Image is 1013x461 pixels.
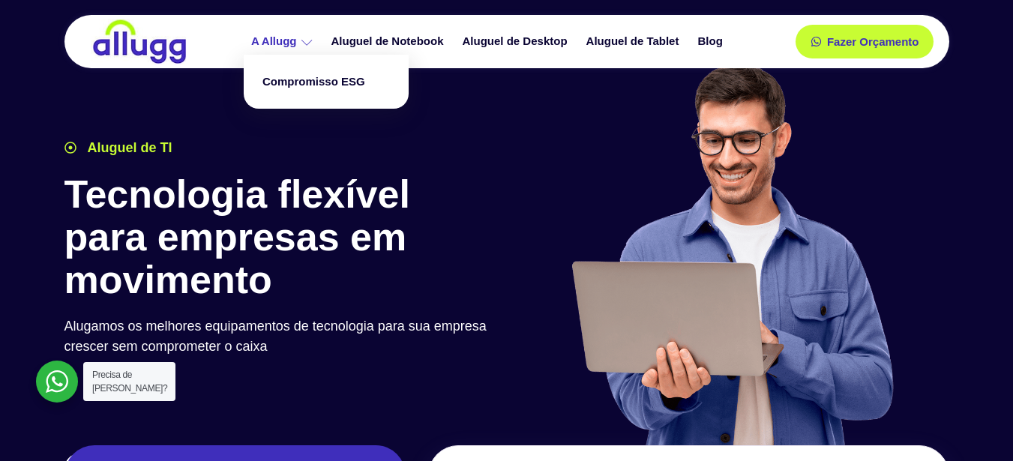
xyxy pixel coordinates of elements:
[938,389,1013,461] iframe: Chat Widget
[64,316,499,357] p: Alugamos os melhores equipamentos de tecnologia para sua empresa crescer sem comprometer o caixa
[796,25,934,58] a: Fazer Orçamento
[324,28,455,55] a: Aluguel de Notebook
[244,28,324,55] a: A Allugg
[251,62,401,102] a: Compromisso ESG
[455,28,579,55] a: Aluguel de Desktop
[938,389,1013,461] div: Widget de chat
[579,28,691,55] a: Aluguel de Tablet
[690,28,733,55] a: Blog
[827,36,919,47] span: Fazer Orçamento
[92,370,167,394] span: Precisa de [PERSON_NAME]?
[91,19,188,64] img: locação de TI é Allugg
[64,173,499,302] h1: Tecnologia flexível para empresas em movimento
[566,63,897,445] img: aluguel de ti para startups
[84,138,172,158] span: Aluguel de TI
